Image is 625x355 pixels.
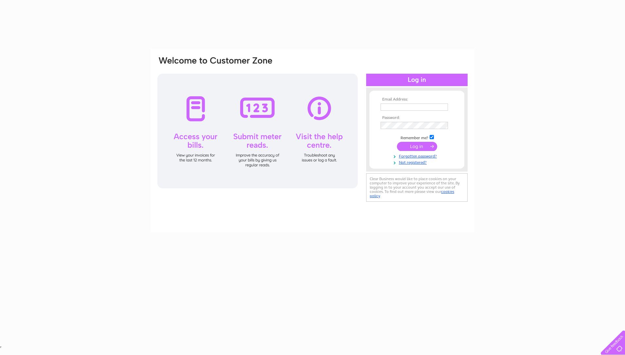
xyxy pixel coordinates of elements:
[381,153,455,159] a: Forgotten password?
[381,159,455,165] a: Not registered?
[397,142,437,151] input: Submit
[379,116,455,120] th: Password:
[370,189,454,198] a: cookies policy
[379,97,455,102] th: Email Address:
[366,173,468,202] div: Clear Business would like to place cookies on your computer to improve your experience of the sit...
[379,134,455,140] td: Remember me?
